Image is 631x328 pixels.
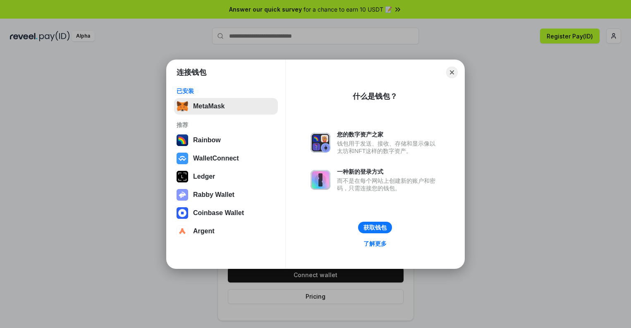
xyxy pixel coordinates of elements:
h1: 连接钱包 [177,67,206,77]
img: svg+xml,%3Csvg%20xmlns%3D%22http%3A%2F%2Fwww.w3.org%2F2000%2Fsvg%22%20width%3D%2228%22%20height%3... [177,171,188,182]
img: svg+xml,%3Csvg%20xmlns%3D%22http%3A%2F%2Fwww.w3.org%2F2000%2Fsvg%22%20fill%3D%22none%22%20viewBox... [177,189,188,201]
button: Ledger [174,168,278,185]
button: Close [446,67,458,78]
img: svg+xml,%3Csvg%20xmlns%3D%22http%3A%2F%2Fwww.w3.org%2F2000%2Fsvg%22%20fill%3D%22none%22%20viewBox... [311,170,330,190]
div: 您的数字资产之家 [337,131,440,138]
div: 钱包用于发送、接收、存储和显示像以太坊和NFT这样的数字资产。 [337,140,440,155]
div: Rabby Wallet [193,191,234,199]
button: 获取钱包 [358,222,392,233]
button: Argent [174,223,278,239]
button: Rainbow [174,132,278,148]
div: Ledger [193,173,215,180]
div: 获取钱包 [363,224,387,231]
img: svg+xml,%3Csvg%20width%3D%22120%22%20height%3D%22120%22%20viewBox%3D%220%200%20120%20120%22%20fil... [177,134,188,146]
div: 而不是在每个网站上创建新的账户和密码，只需连接您的钱包。 [337,177,440,192]
img: svg+xml,%3Csvg%20fill%3D%22none%22%20height%3D%2233%22%20viewBox%3D%220%200%2035%2033%22%20width%... [177,101,188,112]
div: Rainbow [193,136,221,144]
button: WalletConnect [174,150,278,167]
div: Argent [193,227,215,235]
a: 了解更多 [359,238,392,249]
div: MetaMask [193,103,225,110]
button: Rabby Wallet [174,187,278,203]
button: MetaMask [174,98,278,115]
div: 了解更多 [363,240,387,247]
div: Coinbase Wallet [193,209,244,217]
div: 推荐 [177,121,275,129]
img: svg+xml,%3Csvg%20width%3D%2228%22%20height%3D%2228%22%20viewBox%3D%220%200%2028%2028%22%20fill%3D... [177,207,188,219]
button: Coinbase Wallet [174,205,278,221]
img: svg+xml,%3Csvg%20width%3D%2228%22%20height%3D%2228%22%20viewBox%3D%220%200%2028%2028%22%20fill%3D... [177,225,188,237]
img: svg+xml,%3Csvg%20xmlns%3D%22http%3A%2F%2Fwww.w3.org%2F2000%2Fsvg%22%20fill%3D%22none%22%20viewBox... [311,133,330,153]
div: 已安装 [177,87,275,95]
div: WalletConnect [193,155,239,162]
div: 什么是钱包？ [353,91,397,101]
div: 一种新的登录方式 [337,168,440,175]
img: svg+xml,%3Csvg%20width%3D%2228%22%20height%3D%2228%22%20viewBox%3D%220%200%2028%2028%22%20fill%3D... [177,153,188,164]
